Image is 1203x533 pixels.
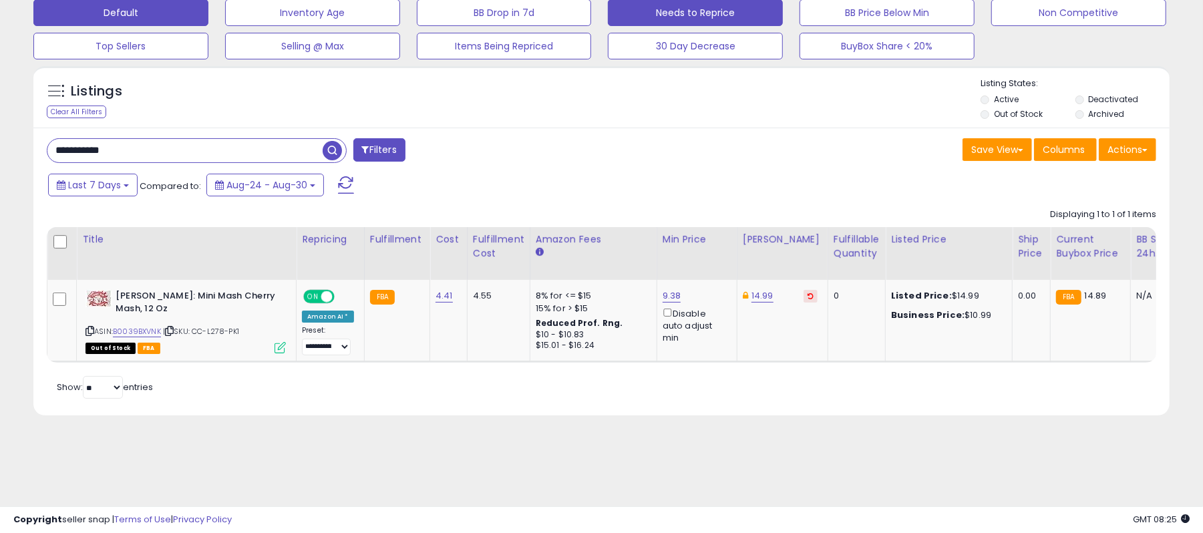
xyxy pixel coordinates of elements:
label: Deactivated [1089,94,1139,105]
span: 2025-09-7 08:25 GMT [1133,513,1190,526]
span: Compared to: [140,180,201,192]
b: [PERSON_NAME]: Mini Mash Cherry Mash, 12 Oz [116,290,278,318]
div: Fulfillment Cost [473,232,524,260]
span: All listings that are currently out of stock and unavailable for purchase on Amazon [85,343,136,354]
span: Columns [1043,143,1085,156]
div: Ship Price [1018,232,1045,260]
label: Out of Stock [994,108,1043,120]
small: Amazon Fees. [536,246,544,258]
div: Disable auto adjust min [663,306,727,345]
div: [PERSON_NAME] [743,232,822,246]
strong: Copyright [13,513,62,526]
small: FBA [370,290,395,305]
span: FBA [138,343,160,354]
a: Privacy Policy [173,513,232,526]
span: Last 7 Days [68,178,121,192]
button: Columns [1034,138,1097,161]
a: Terms of Use [114,513,171,526]
div: Displaying 1 to 1 of 1 items [1050,208,1156,221]
button: Actions [1099,138,1156,161]
a: B0039BXVNK [113,326,161,337]
a: 4.41 [436,289,453,303]
button: Selling @ Max [225,33,400,59]
small: FBA [1056,290,1081,305]
span: OFF [333,291,354,303]
b: Reduced Prof. Rng. [536,317,623,329]
div: Title [82,232,291,246]
h5: Listings [71,82,122,101]
div: Current Buybox Price [1056,232,1125,260]
button: Top Sellers [33,33,208,59]
button: Aug-24 - Aug-30 [206,174,324,196]
div: 15% for > $15 [536,303,647,315]
div: $14.99 [891,290,1002,302]
a: 9.38 [663,289,681,303]
div: Cost [436,232,462,246]
div: 0 [834,290,875,302]
div: N/A [1136,290,1180,302]
b: Business Price: [891,309,965,321]
div: Listed Price [891,232,1007,246]
div: Preset: [302,326,354,356]
span: | SKU: CC-L278-PK1 [163,326,239,337]
label: Archived [1089,108,1125,120]
div: $10 - $10.83 [536,329,647,341]
button: Save View [963,138,1032,161]
div: ASIN: [85,290,286,352]
a: 14.99 [751,289,774,303]
div: Amazon AI * [302,311,354,323]
div: Min Price [663,232,731,246]
span: Aug-24 - Aug-30 [226,178,307,192]
button: BuyBox Share < 20% [800,33,975,59]
span: 14.89 [1085,289,1107,302]
div: 8% for <= $15 [536,290,647,302]
div: Fulfillable Quantity [834,232,880,260]
p: Listing States: [981,77,1170,90]
b: Listed Price: [891,289,952,302]
div: $10.99 [891,309,1002,321]
div: Clear All Filters [47,106,106,118]
span: Show: entries [57,381,153,393]
div: 4.55 [473,290,520,302]
div: Repricing [302,232,359,246]
button: Filters [353,138,405,162]
button: Last 7 Days [48,174,138,196]
div: Fulfillment [370,232,424,246]
label: Active [994,94,1019,105]
div: seller snap | | [13,514,232,526]
img: 51frGskobeL._SL40_.jpg [85,290,112,307]
span: ON [305,291,321,303]
div: 0.00 [1018,290,1040,302]
div: Amazon Fees [536,232,651,246]
button: 30 Day Decrease [608,33,783,59]
div: BB Share 24h. [1136,232,1185,260]
button: Items Being Repriced [417,33,592,59]
div: $15.01 - $16.24 [536,340,647,351]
